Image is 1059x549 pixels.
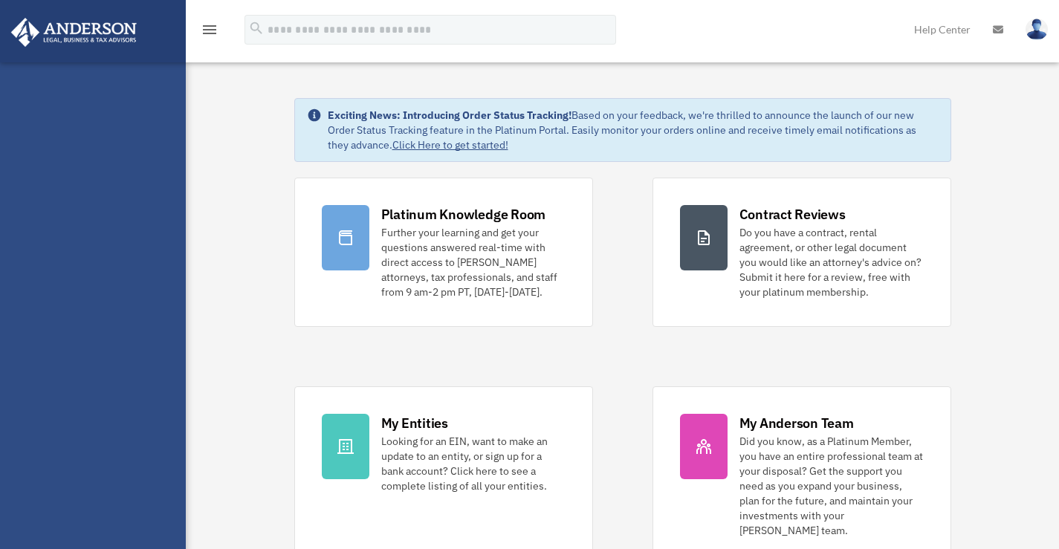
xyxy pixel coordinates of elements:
[201,26,218,39] a: menu
[739,205,846,224] div: Contract Reviews
[739,414,854,432] div: My Anderson Team
[381,225,566,299] div: Further your learning and get your questions answered real-time with direct access to [PERSON_NAM...
[294,178,593,327] a: Platinum Knowledge Room Further your learning and get your questions answered real-time with dire...
[1026,19,1048,40] img: User Pic
[739,434,924,538] div: Did you know, as a Platinum Member, you have an entire professional team at your disposal? Get th...
[328,108,571,122] strong: Exciting News: Introducing Order Status Tracking!
[201,21,218,39] i: menu
[248,20,265,36] i: search
[381,205,546,224] div: Platinum Knowledge Room
[328,108,939,152] div: Based on your feedback, we're thrilled to announce the launch of our new Order Status Tracking fe...
[392,138,508,152] a: Click Here to get started!
[381,434,566,493] div: Looking for an EIN, want to make an update to an entity, or sign up for a bank account? Click her...
[381,414,448,432] div: My Entities
[739,225,924,299] div: Do you have a contract, rental agreement, or other legal document you would like an attorney's ad...
[7,18,141,47] img: Anderson Advisors Platinum Portal
[652,178,951,327] a: Contract Reviews Do you have a contract, rental agreement, or other legal document you would like...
